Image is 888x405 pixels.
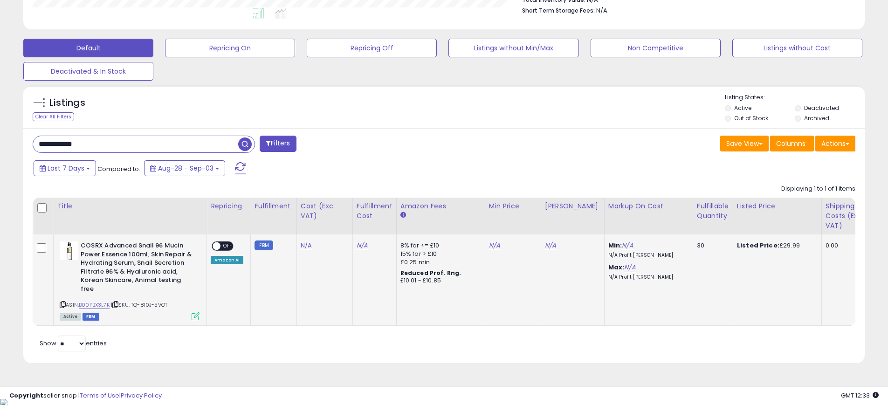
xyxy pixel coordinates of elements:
[732,39,862,57] button: Listings without Cost
[357,241,368,250] a: N/A
[211,201,247,211] div: Repricing
[776,139,805,148] span: Columns
[40,339,107,348] span: Show: entries
[165,39,295,57] button: Repricing On
[734,114,768,122] label: Out of Stock
[400,211,406,220] small: Amazon Fees.
[400,250,478,258] div: 15% for > £10
[60,241,200,319] div: ASIN:
[734,104,751,112] label: Active
[97,165,140,173] span: Compared to:
[826,201,874,231] div: Shipping Costs (Exc. VAT)
[60,313,81,321] span: All listings currently available for purchase on Amazon
[255,240,273,250] small: FBM
[400,241,478,250] div: 8% for <= £10
[804,104,839,112] label: Deactivated
[301,241,312,250] a: N/A
[23,62,153,81] button: Deactivated & In Stock
[57,201,203,211] div: Title
[158,164,213,173] span: Aug-28 - Sep-03
[781,185,855,193] div: Displaying 1 to 1 of 1 items
[400,201,481,211] div: Amazon Fees
[608,263,625,272] b: Max:
[121,391,162,400] a: Privacy Policy
[608,274,686,281] p: N/A Profit [PERSON_NAME]
[489,241,500,250] a: N/A
[725,93,865,102] p: Listing States:
[545,201,600,211] div: [PERSON_NAME]
[448,39,578,57] button: Listings without Min/Max
[591,39,721,57] button: Non Competitive
[815,136,855,151] button: Actions
[624,263,635,272] a: N/A
[720,136,769,151] button: Save View
[23,39,153,57] button: Default
[34,160,96,176] button: Last 7 Days
[9,391,43,400] strong: Copyright
[307,39,437,57] button: Repricing Off
[60,241,78,260] img: 31OiAm-FA8L._SL40_.jpg
[737,241,814,250] div: £29.99
[220,242,235,250] span: OFF
[737,241,779,250] b: Listed Price:
[697,201,729,221] div: Fulfillable Quantity
[48,164,84,173] span: Last 7 Days
[596,6,607,15] span: N/A
[260,136,296,152] button: Filters
[604,198,693,234] th: The percentage added to the cost of goods (COGS) that forms the calculator for Min & Max prices.
[357,201,392,221] div: Fulfillment Cost
[522,7,595,14] b: Short Term Storage Fees:
[697,241,726,250] div: 30
[83,313,99,321] span: FBM
[80,391,119,400] a: Terms of Use
[301,201,349,221] div: Cost (Exc. VAT)
[81,241,194,295] b: COSRX Advanced Snail 96 Mucin Power Essence 100ml, Skin Repair & Hydrating Serum, Snail Secretion...
[804,114,829,122] label: Archived
[608,201,689,211] div: Markup on Cost
[770,136,814,151] button: Columns
[400,269,461,277] b: Reduced Prof. Rng.
[400,277,478,285] div: £10.01 - £10.85
[33,112,74,121] div: Clear All Filters
[841,391,879,400] span: 2025-09-11 12:33 GMT
[211,256,243,264] div: Amazon AI
[49,96,85,110] h5: Listings
[608,241,622,250] b: Min:
[400,258,478,267] div: £0.25 min
[144,160,225,176] button: Aug-28 - Sep-03
[622,241,633,250] a: N/A
[111,301,167,309] span: | SKU: TQ-8I0J-5VOT
[9,391,162,400] div: seller snap | |
[608,252,686,259] p: N/A Profit [PERSON_NAME]
[737,201,818,211] div: Listed Price
[489,201,537,211] div: Min Price
[545,241,556,250] a: N/A
[826,241,870,250] div: 0.00
[79,301,110,309] a: B00PBX3L7K
[255,201,292,211] div: Fulfillment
